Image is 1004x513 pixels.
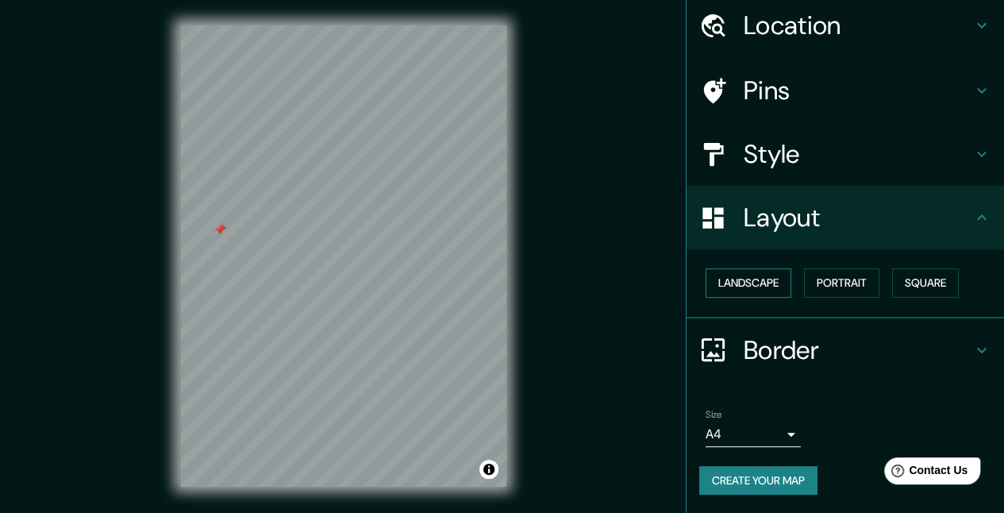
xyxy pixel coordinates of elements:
button: Landscape [706,268,791,298]
h4: Layout [744,202,972,233]
div: A4 [706,422,801,447]
button: Toggle attribution [479,460,498,479]
canvas: Map [180,25,506,487]
button: Create your map [699,466,817,496]
h4: Border [744,334,972,366]
div: Border [687,318,1004,382]
div: Pins [687,59,1004,122]
button: Square [892,268,959,298]
label: Size [706,407,722,421]
h4: Location [744,10,972,41]
h4: Pins [744,75,972,106]
iframe: Help widget launcher [863,451,987,496]
button: Portrait [804,268,879,298]
div: Style [687,122,1004,186]
div: Layout [687,186,1004,249]
h4: Style [744,138,972,170]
